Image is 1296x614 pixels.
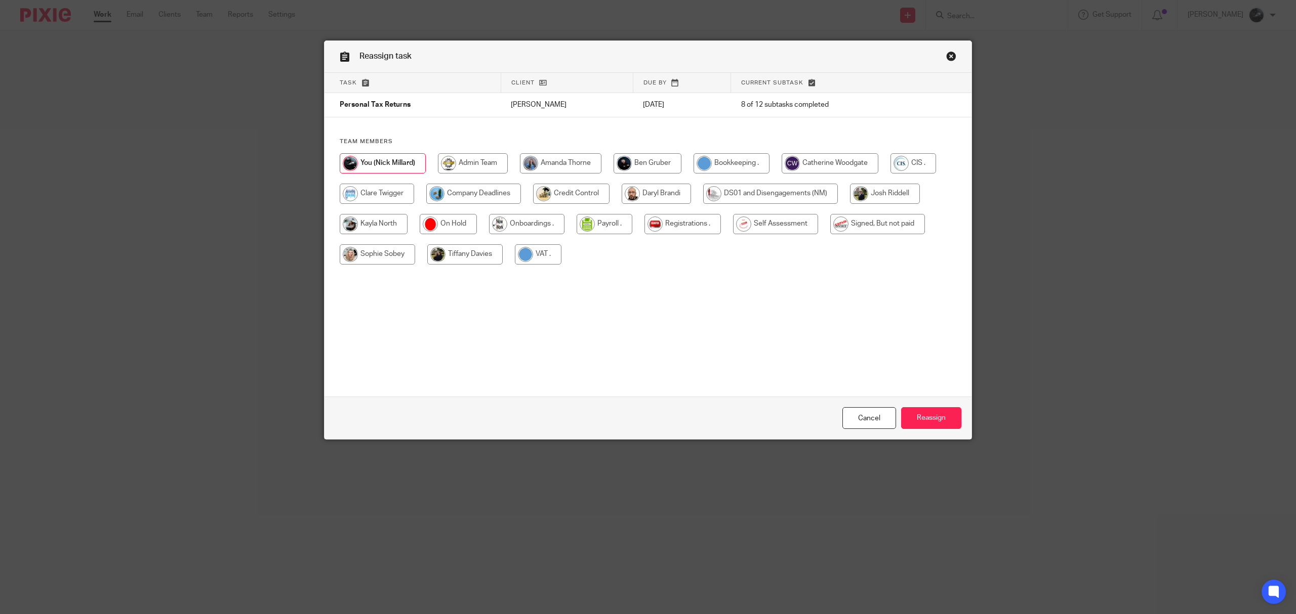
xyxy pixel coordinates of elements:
input: Reassign [901,407,961,429]
h4: Team members [340,138,956,146]
a: Close this dialog window [946,51,956,65]
span: Task [340,80,357,85]
td: 8 of 12 subtasks completed [731,93,919,117]
span: Client [511,80,535,85]
a: Close this dialog window [842,407,896,429]
span: Current subtask [741,80,803,85]
span: Personal Tax Returns [340,102,411,109]
p: [PERSON_NAME] [511,100,623,110]
span: Reassign task [359,52,412,60]
p: [DATE] [643,100,720,110]
span: Due by [643,80,667,85]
